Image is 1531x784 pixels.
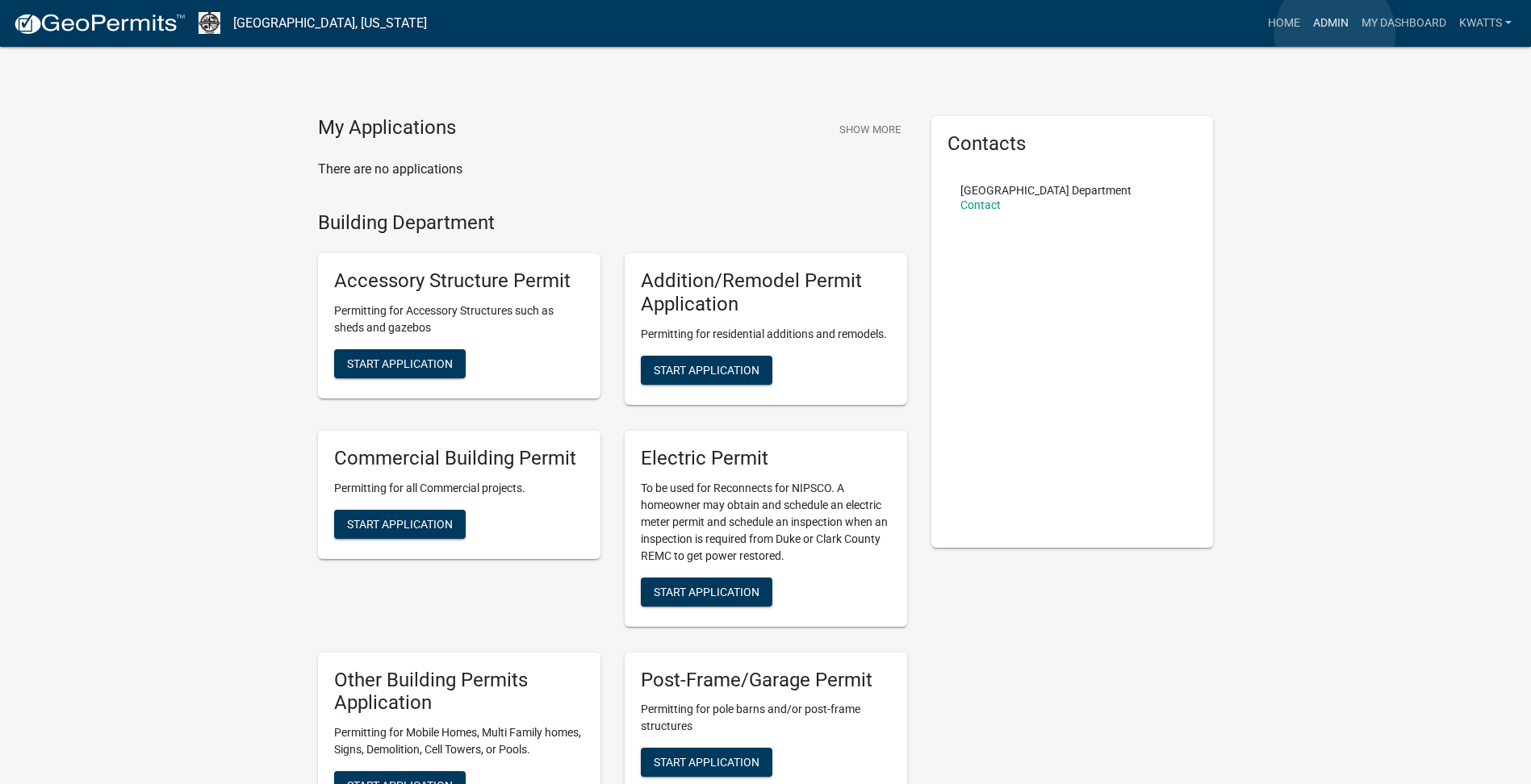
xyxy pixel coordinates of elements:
h5: Accessory Structure Permit [334,269,584,293]
button: Start Application [641,578,772,607]
a: My Dashboard [1355,8,1453,39]
h5: Post-Frame/Garage Permit [641,669,891,692]
h4: Building Department [318,211,907,235]
p: Permitting for pole barns and/or post-frame structures [641,701,891,735]
p: Permitting for Accessory Structures such as sheds and gazebos [334,302,584,336]
a: Home [1261,8,1307,39]
span: Start Application [347,517,453,530]
img: Newton County, Indiana [199,12,220,34]
p: [GEOGRAPHIC_DATA] Department [960,185,1132,196]
p: Permitting for residential additions and remodels. [641,326,891,343]
button: Start Application [334,349,466,378]
span: Start Application [654,585,759,598]
span: Start Application [654,363,759,376]
button: Start Application [334,510,466,539]
p: To be used for Reconnects for NIPSCO. A homeowner may obtain and schedule an electric meter permi... [641,480,891,565]
h5: Addition/Remodel Permit Application [641,269,891,316]
a: Kwatts [1453,8,1518,39]
p: Permitting for Mobile Homes, Multi Family homes, Signs, Demolition, Cell Towers, or Pools. [334,724,584,758]
h5: Commercial Building Permit [334,447,584,470]
a: Admin [1307,8,1355,39]
button: Show More [833,116,907,143]
h5: Electric Permit [641,447,891,470]
p: Permitting for all Commercial projects. [334,480,584,497]
span: Start Application [347,357,453,370]
a: [GEOGRAPHIC_DATA], [US_STATE] [233,10,427,37]
h4: My Applications [318,116,456,140]
p: There are no applications [318,160,907,179]
button: Start Application [641,356,772,385]
h5: Contacts [947,132,1198,156]
button: Start Application [641,748,772,777]
a: Contact [960,198,1001,211]
span: Start Application [654,756,759,769]
h5: Other Building Permits Application [334,669,584,715]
